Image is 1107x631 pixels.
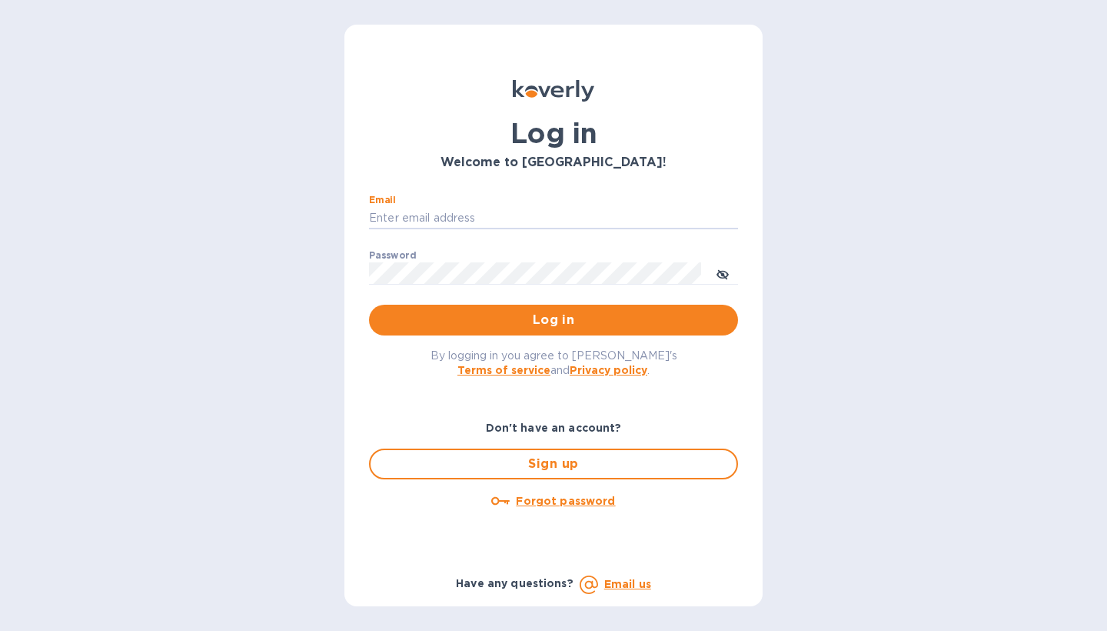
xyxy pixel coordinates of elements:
button: toggle password visibility [707,258,738,289]
b: Have any questions? [456,577,573,589]
span: By logging in you agree to [PERSON_NAME]'s and . [430,349,677,376]
a: Email us [604,578,651,590]
a: Terms of service [457,364,550,376]
label: Email [369,195,396,205]
button: Log in [369,305,738,336]
span: Log in [381,311,726,329]
label: Password [369,251,416,260]
span: Sign up [383,455,724,473]
h3: Welcome to [GEOGRAPHIC_DATA]! [369,155,738,170]
b: Don't have an account? [486,422,622,434]
u: Forgot password [516,495,615,507]
img: Koverly [513,80,594,102]
button: Sign up [369,449,738,479]
input: Enter email address [369,207,738,230]
a: Privacy policy [570,364,647,376]
h1: Log in [369,117,738,149]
